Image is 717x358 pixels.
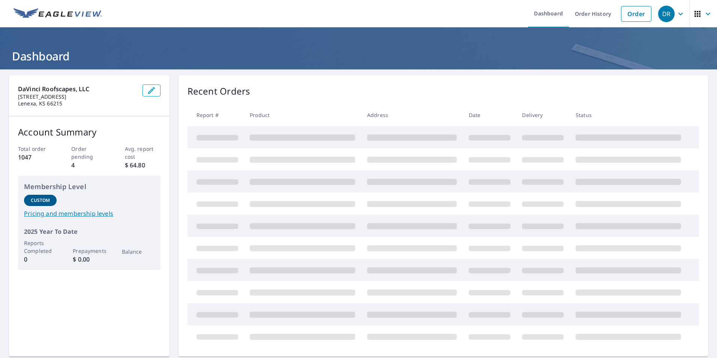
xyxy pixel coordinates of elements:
[18,145,54,153] p: Total order
[73,247,105,255] p: Prepayments
[18,153,54,162] p: 1047
[73,255,105,264] p: $ 0.00
[621,6,651,22] a: Order
[31,197,50,204] p: Custom
[516,104,570,126] th: Delivery
[463,104,516,126] th: Date
[125,145,160,161] p: Avg. report cost
[122,248,154,256] p: Balance
[9,48,708,64] h1: Dashboard
[24,227,154,236] p: 2025 Year To Date
[18,84,136,93] p: DaVinci Roofscapes, LLC
[71,161,107,170] p: 4
[125,161,160,170] p: $ 64.80
[570,104,687,126] th: Status
[24,182,154,192] p: Membership Level
[18,125,160,139] p: Account Summary
[187,104,244,126] th: Report #
[658,6,675,22] div: DR
[24,239,57,255] p: Reports Completed
[24,209,154,218] a: Pricing and membership levels
[24,255,57,264] p: 0
[361,104,463,126] th: Address
[244,104,361,126] th: Product
[18,100,136,107] p: Lenexa, KS 66215
[13,8,102,20] img: EV Logo
[18,93,136,100] p: [STREET_ADDRESS]
[71,145,107,161] p: Order pending
[187,84,250,98] p: Recent Orders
